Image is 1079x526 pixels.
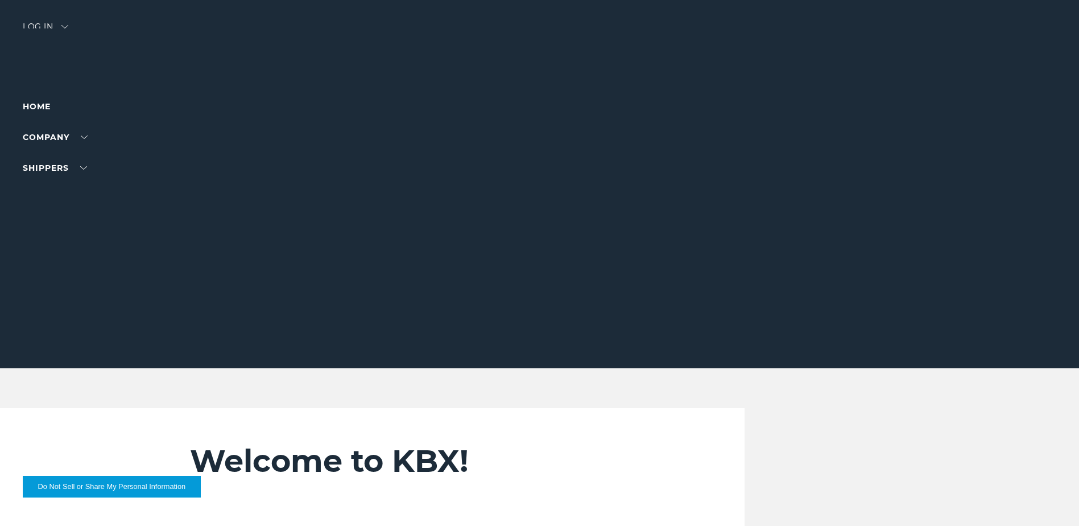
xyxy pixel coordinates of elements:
img: kbx logo [497,23,582,73]
button: Do Not Sell or Share My Personal Information [23,476,201,498]
a: Company [23,132,88,142]
a: SHIPPERS [23,163,87,173]
h2: Welcome to KBX! [190,442,676,480]
img: arrow [61,25,68,28]
a: Home [23,101,51,112]
div: Log in [23,23,68,39]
